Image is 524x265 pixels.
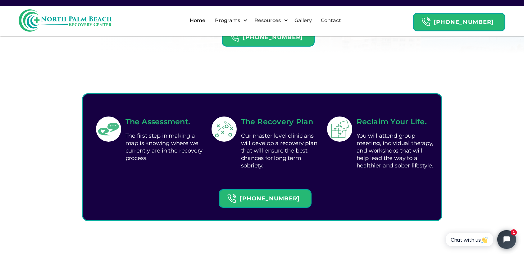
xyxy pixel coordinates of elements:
iframe: Tidio Chat [439,225,521,254]
a: Gallery [291,11,316,30]
img: Simple Service Icon [328,117,351,141]
div: Programs [210,11,249,30]
a: Header Calendar Icons[PHONE_NUMBER] [222,25,314,47]
h2: The Recovery Plan [241,116,320,127]
strong: [PHONE_NUMBER] [243,34,303,41]
a: Header Calendar Icons[PHONE_NUMBER] [219,186,311,208]
img: Simple Service Icon [212,117,236,141]
strong: [PHONE_NUMBER] [434,19,494,25]
img: Simple Service Icon [97,117,120,141]
img: Header Calendar Icons [230,33,239,42]
div: Programs [213,17,242,24]
div: Resources [253,17,282,24]
a: Header Calendar Icons[PHONE_NUMBER] [413,10,505,31]
div: Our master level clinicians will develop a recovery plan that will ensure the best chances for lo... [241,130,320,171]
a: Home [186,11,209,30]
img: Header Calendar Icons [227,194,236,203]
h2: Reclaim Your Life. [357,116,435,127]
div: The first step in making a map is knowing where we currently are in the recovery process. [125,130,204,163]
strong: [PHONE_NUMBER] [239,195,300,202]
img: Header Calendar Icons [421,17,431,27]
div: Resources [249,11,290,30]
div: You will attend group meeting, individual therapy, and workshops that will help lead the way to a... [357,130,435,171]
h2: The Assessment. [125,116,204,127]
a: Contact [317,11,345,30]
